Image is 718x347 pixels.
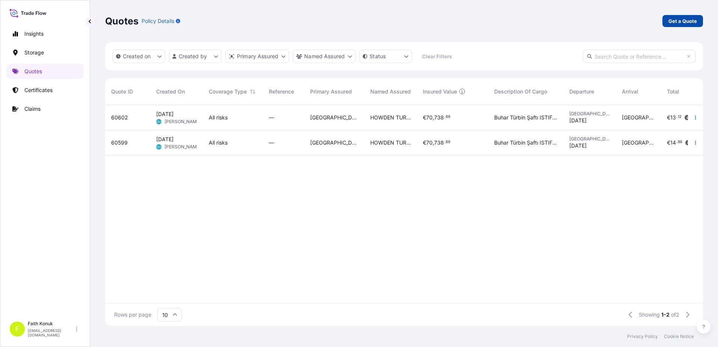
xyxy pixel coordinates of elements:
span: Buhar Türbin Şaftı ISTIFLENEMEZ - 1 adet sandık 160x40x45 cm – 125 kg INSURANCE PREMIUM USD 95 ( ... [494,139,557,146]
span: [GEOGRAPHIC_DATA] [569,111,610,117]
span: € [423,140,426,145]
p: Quotes [105,15,139,27]
span: 86 [678,141,682,143]
a: Cookie Notice [664,333,694,339]
span: Coverage Type [209,88,247,95]
span: HOWDEN TURKEY AIR AND GAS HANDLING MAKINA VE TICARET LIMITED SIRKETI [370,114,411,121]
a: Get a Quote [662,15,703,27]
p: Named Assured [304,53,345,60]
span: Departure [569,88,594,95]
span: Created On [156,88,185,95]
p: Quotes [24,68,42,75]
span: . [444,141,445,143]
span: . [676,141,677,143]
p: Created by [179,53,207,60]
input: Search Quote or Reference... [583,50,695,63]
span: Showing [639,311,660,318]
span: Quote ID [111,88,133,95]
span: 69 [446,141,450,143]
span: € [667,115,670,120]
span: € [667,140,670,145]
span: HOWDEN TURKEY AIR AND GAS HANDLING MAKINA VE TICARET LIMITED SIRKETI [370,139,411,146]
span: [PERSON_NAME] [164,144,201,150]
span: [GEOGRAPHIC_DATA] [310,114,358,121]
span: 738 [434,115,444,120]
span: [DATE] [569,142,587,149]
button: createdOn Filter options [113,50,165,63]
span: , [433,115,434,120]
p: Claims [24,105,41,113]
span: 738 [434,140,444,145]
span: Named Assured [370,88,411,95]
span: Rows per page [114,311,151,318]
p: [EMAIL_ADDRESS][DOMAIN_NAME] [28,328,74,337]
p: Primary Assured [237,53,278,60]
p: Faith Konuk [28,321,74,327]
span: Reference [269,88,294,95]
p: Storage [24,49,44,56]
span: [GEOGRAPHIC_DATA] [622,139,655,146]
span: [DATE] [569,117,587,124]
span: Primary Assured [310,88,352,95]
span: All risks [209,114,228,121]
span: [GEOGRAPHIC_DATA] [622,114,655,121]
span: [DATE] [156,136,173,143]
span: Buhar Türbin Şaftı ISTIFLENEMEZ - 1 adet sandık 160x40x45 cm – 125 kg INSURANCE PREMIUM USD 95 ( ... [494,114,557,121]
span: 14 [670,140,676,145]
p: Certificates [24,86,53,94]
a: Insights [6,26,84,41]
button: Sort [248,87,257,96]
span: . [444,116,445,118]
button: createdBy Filter options [169,50,222,63]
p: Insights [24,30,44,38]
span: [DATE] [156,110,173,118]
p: Status [370,53,386,60]
span: 60602 [111,114,128,121]
span: Arrival [622,88,638,95]
span: F [15,325,20,333]
span: 60599 [111,139,128,146]
button: distributor Filter options [225,50,289,63]
span: [PERSON_NAME] [164,119,201,125]
span: 12 [678,116,682,118]
span: [GEOGRAPHIC_DATA] [310,139,358,146]
span: , [433,140,434,145]
a: Certificates [6,83,84,98]
span: — [269,139,274,146]
span: — [269,114,274,121]
span: GU [157,118,161,125]
a: Claims [6,101,84,116]
button: Clear Filters [416,50,458,62]
p: Get a Quote [668,17,697,25]
span: € [423,115,426,120]
span: [GEOGRAPHIC_DATA] [569,136,610,142]
p: Policy Details [142,17,174,25]
span: All risks [209,139,228,146]
a: Quotes [6,64,84,79]
span: 13 [670,115,676,120]
span: of 2 [671,311,679,318]
span: 1-2 [661,311,670,318]
p: Clear Filters [422,53,452,60]
span: Insured Value [423,88,457,95]
a: Privacy Policy [627,333,658,339]
span: Description Of Cargo [494,88,547,95]
p: Created on [123,53,151,60]
span: 70 [426,140,433,145]
span: Total [667,88,679,95]
span: 70 [426,115,433,120]
span: 69 [446,116,450,118]
span: . [676,116,677,118]
a: Storage [6,45,84,60]
button: cargoOwner Filter options [293,50,356,63]
span: GU [157,143,161,151]
button: certificateStatus Filter options [359,50,412,63]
